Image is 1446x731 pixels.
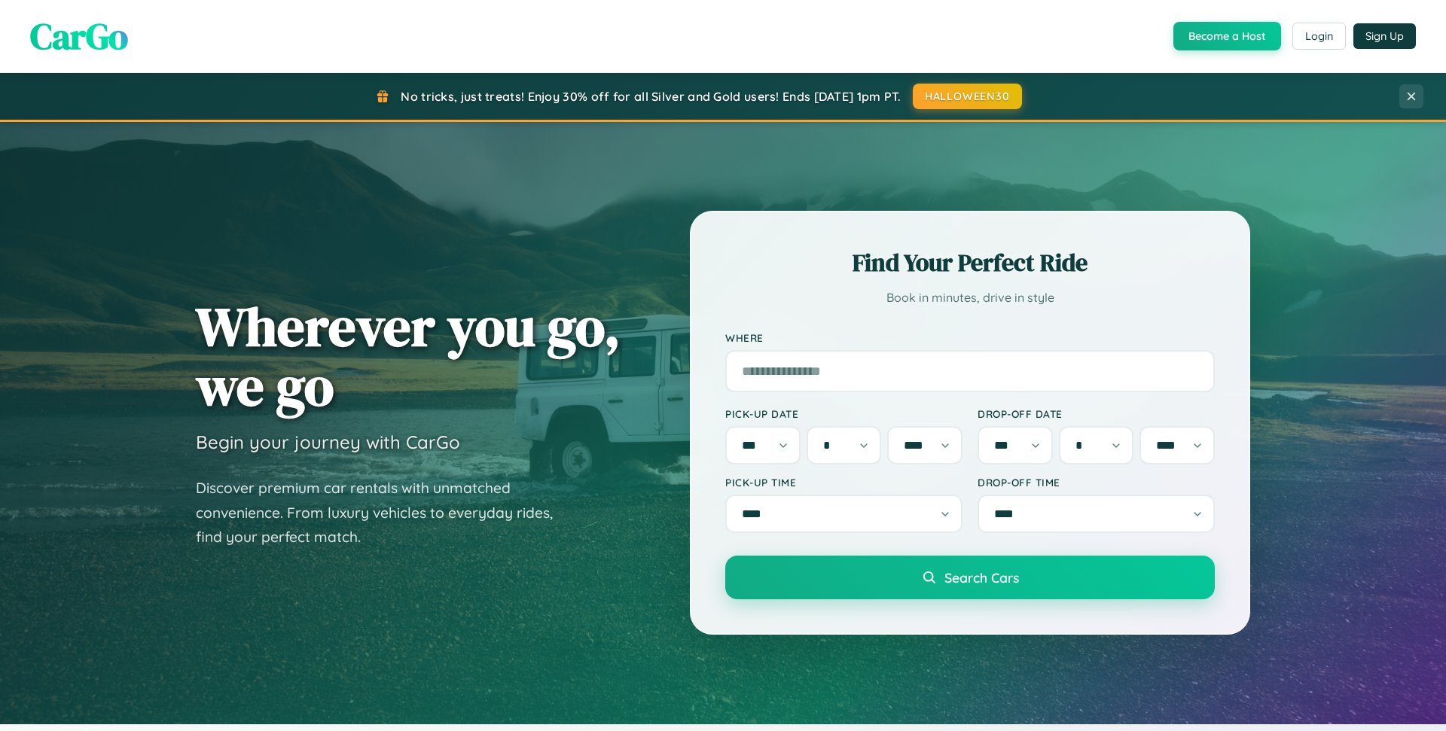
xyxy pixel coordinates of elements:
[1353,23,1416,49] button: Sign Up
[944,569,1019,586] span: Search Cars
[30,11,128,61] span: CarGo
[1173,22,1281,50] button: Become a Host
[196,476,572,550] p: Discover premium car rentals with unmatched convenience. From luxury vehicles to everyday rides, ...
[725,407,962,420] label: Pick-up Date
[725,246,1215,279] h2: Find Your Perfect Ride
[196,431,460,453] h3: Begin your journey with CarGo
[725,476,962,489] label: Pick-up Time
[913,84,1022,109] button: HALLOWEEN30
[978,476,1215,489] label: Drop-off Time
[401,89,901,104] span: No tricks, just treats! Enjoy 30% off for all Silver and Gold users! Ends [DATE] 1pm PT.
[978,407,1215,420] label: Drop-off Date
[725,556,1215,599] button: Search Cars
[196,297,621,416] h1: Wherever you go, we go
[725,331,1215,344] label: Where
[1292,23,1346,50] button: Login
[725,287,1215,309] p: Book in minutes, drive in style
